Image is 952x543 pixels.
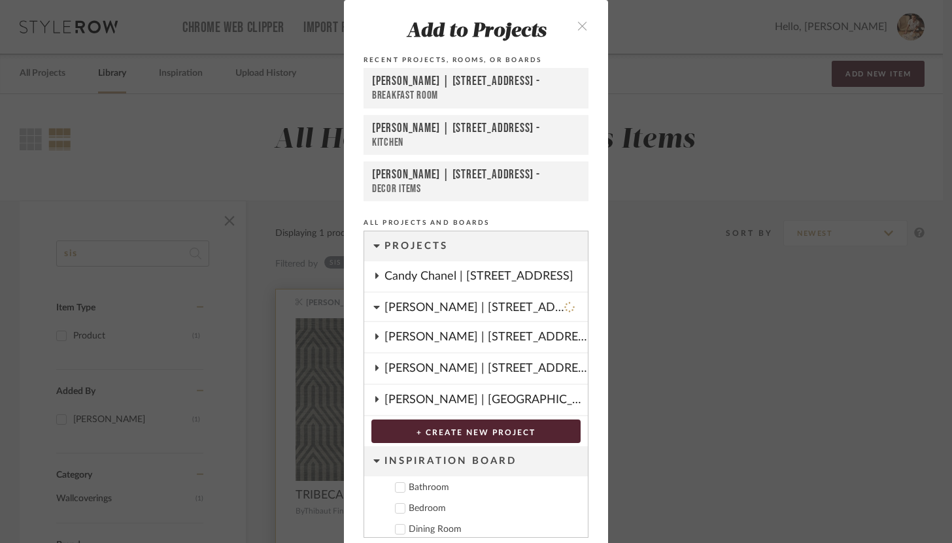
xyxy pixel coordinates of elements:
[371,420,581,443] button: + CREATE NEW PROJECT
[372,136,580,149] div: Kitchen
[372,167,580,182] div: [PERSON_NAME] | [STREET_ADDRESS] -
[372,74,580,90] div: [PERSON_NAME] | [STREET_ADDRESS] -
[364,21,588,43] div: Add to Projects
[409,482,577,493] div: Bathroom
[384,231,588,261] div: Projects
[372,89,580,103] div: Breakfast Room
[409,524,577,535] div: Dining Room
[563,12,602,39] button: close
[384,261,588,291] div: Candy Chanel | [STREET_ADDRESS]
[364,54,588,66] div: Recent Projects, Rooms, or Boards
[364,217,588,229] div: All Projects and Boards
[384,322,588,352] div: [PERSON_NAME] | [STREET_ADDRESS]
[384,446,588,476] div: Inspiration Board
[372,121,580,136] div: [PERSON_NAME] | [STREET_ADDRESS] -
[372,182,580,195] div: Decor Items
[384,385,588,415] div: [PERSON_NAME] | [GEOGRAPHIC_DATA]
[384,354,588,384] div: [PERSON_NAME] | [STREET_ADDRESS]
[409,503,577,514] div: Bedroom
[384,293,564,316] div: [PERSON_NAME] | [STREET_ADDRESS]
